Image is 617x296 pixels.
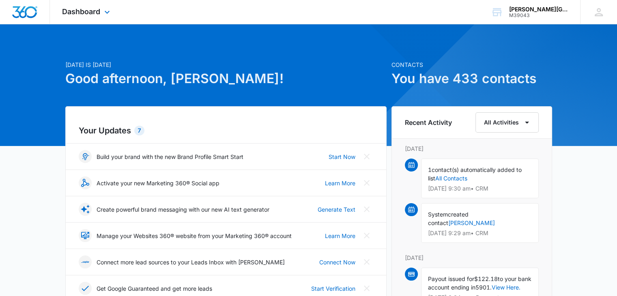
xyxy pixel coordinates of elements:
div: account id [509,13,568,18]
a: Connect Now [319,258,355,266]
a: View Here. [492,284,520,291]
a: Learn More [325,179,355,187]
button: Close [360,255,373,268]
p: [DATE] 9:29 am • CRM [428,230,532,236]
p: [DATE] [405,253,539,262]
p: Contacts [391,60,552,69]
button: Close [360,203,373,216]
span: $122.18 [474,275,498,282]
span: 1 [428,166,432,173]
span: Dashboard [62,7,100,16]
span: 5901. [475,284,492,291]
p: [DATE] is [DATE] [65,60,387,69]
button: Close [360,282,373,295]
p: Get Google Guaranteed and get more leads [97,284,212,293]
p: Create powerful brand messaging with our new AI text generator [97,205,269,214]
p: Build your brand with the new Brand Profile Smart Start [97,152,243,161]
button: Close [360,150,373,163]
span: created contact [428,211,469,226]
span: System [428,211,448,218]
button: All Activities [475,112,539,133]
span: Payout issued for [428,275,474,282]
a: Start Verification [311,284,355,293]
a: Start Now [329,152,355,161]
div: 7 [134,126,144,135]
a: [PERSON_NAME] [448,219,495,226]
a: Generate Text [318,205,355,214]
p: Activate your new Marketing 360® Social app [97,179,219,187]
button: Close [360,176,373,189]
span: contact(s) automatically added to list [428,166,522,182]
a: Learn More [325,232,355,240]
a: All Contacts [435,175,467,182]
h1: You have 433 contacts [391,69,552,88]
p: Connect more lead sources to your Leads Inbox with [PERSON_NAME] [97,258,285,266]
p: [DATE] 9:30 am • CRM [428,186,532,191]
button: Close [360,229,373,242]
h6: Recent Activity [405,118,452,127]
div: account name [509,6,568,13]
h1: Good afternoon, [PERSON_NAME]! [65,69,387,88]
p: [DATE] [405,144,539,153]
p: Manage your Websites 360® website from your Marketing 360® account [97,232,292,240]
h2: Your Updates [79,124,373,137]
